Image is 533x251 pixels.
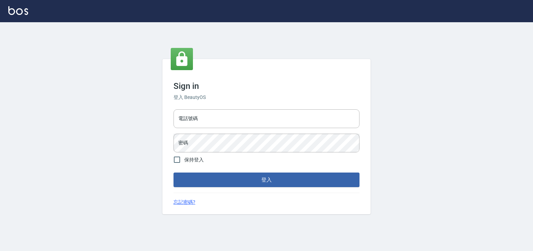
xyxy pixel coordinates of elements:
a: 忘記密碼? [174,199,195,206]
img: Logo [8,6,28,15]
button: 登入 [174,173,359,187]
span: 保持登入 [184,156,204,164]
h3: Sign in [174,81,359,91]
h6: 登入 BeautyOS [174,94,359,101]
